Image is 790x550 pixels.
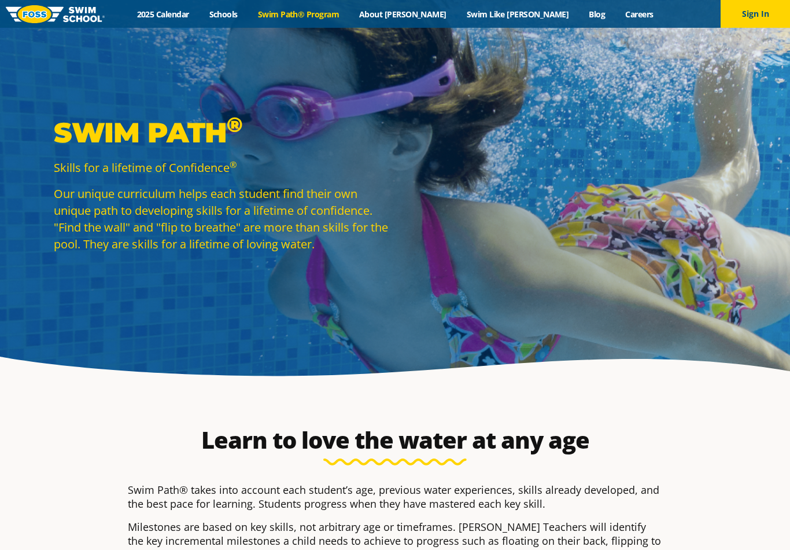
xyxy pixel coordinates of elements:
p: Swim Path [54,115,389,150]
a: About [PERSON_NAME] [349,9,457,20]
img: FOSS Swim School Logo [6,5,105,23]
p: Our unique curriculum helps each student find their own unique path to developing skills for a li... [54,185,389,252]
p: Swim Path® takes into account each student’s age, previous water experiences, skills already deve... [128,483,662,511]
a: Swim Like [PERSON_NAME] [456,9,579,20]
h2: Learn to love the water at any age [122,426,668,454]
a: Blog [579,9,615,20]
a: 2025 Calendar [127,9,199,20]
p: Skills for a lifetime of Confidence [54,159,389,176]
a: Careers [615,9,663,20]
sup: ® [230,159,237,170]
sup: ® [227,112,242,137]
a: Swim Path® Program [248,9,349,20]
a: Schools [199,9,248,20]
